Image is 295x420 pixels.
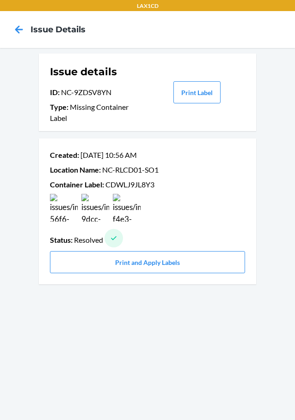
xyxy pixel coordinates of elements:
[50,150,79,159] span: Created :
[50,251,245,273] button: Print and Apply Labels
[50,87,147,98] p: NC-9ZDSV8YN
[50,194,78,222] img: issues/images/70bd954c-56f6-4dab-bb1d-921fe054e196.jpg
[50,180,104,189] span: Container Label :
[50,88,60,96] span: ID :
[113,194,141,222] img: issues/images/3e93b5f7-f4e3-424d-a826-1894e8a2e307.jpg
[137,2,159,10] p: LAX1CD
[173,81,221,103] button: Print Label
[50,65,147,79] h1: Issue details
[50,229,245,247] p: Resolved
[50,164,245,175] p: NC-RLCD01-SO1
[50,179,245,190] p: CDWLJ9JL8Y3
[50,235,73,244] span: Status :
[50,165,101,174] span: Location Name :
[31,24,86,36] h4: Issue details
[81,194,109,222] img: issues/images/6ea8ddc2-9dcc-4154-a771-53ae6ee48e72.jpg
[50,102,68,111] span: Type :
[50,150,245,161] p: [DATE] 10:56 AM
[50,102,147,124] p: Missing Container Label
